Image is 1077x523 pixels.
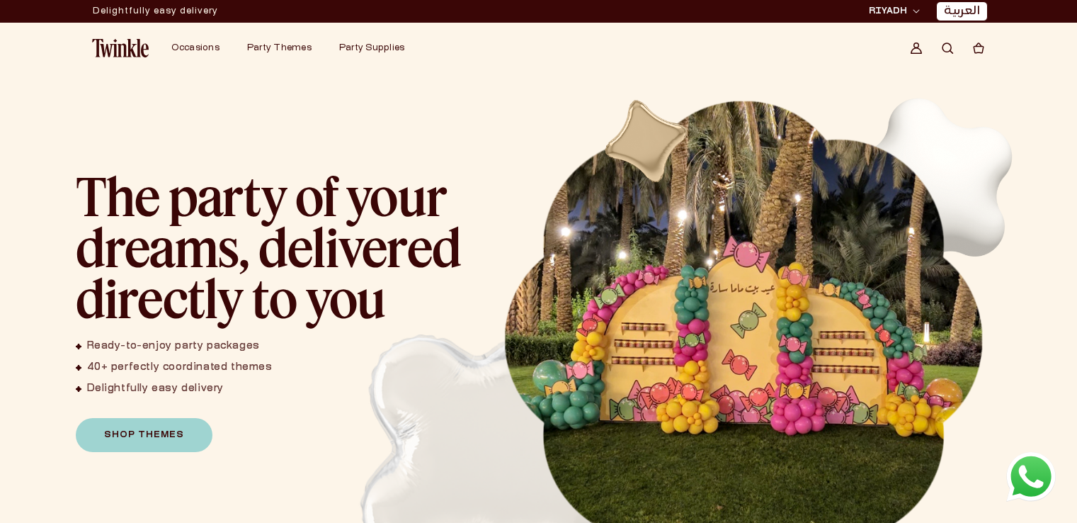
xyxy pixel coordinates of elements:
[339,44,405,52] span: Party Supplies
[247,43,312,54] a: Party Themes
[163,34,239,62] summary: Occasions
[171,44,220,52] span: Occasions
[869,5,907,18] span: RIYADH
[171,43,220,54] a: Occasions
[247,44,312,52] span: Party Themes
[339,43,405,54] a: Party Supplies
[93,1,218,22] div: Announcement
[76,170,472,323] h2: The party of your dreams, delivered directly to you
[865,4,924,18] button: RIYADH
[593,88,700,196] img: 3D golden Balloon
[239,34,331,62] summary: Party Themes
[932,33,963,64] summary: Search
[840,77,1033,269] img: Slider balloon
[93,1,218,22] p: Delightfully easy delivery
[76,383,273,395] li: Delightfully easy delivery
[92,39,149,57] img: Twinkle
[76,418,212,452] a: Shop Themes
[331,34,424,62] summary: Party Supplies
[76,340,273,353] li: Ready-to-enjoy party packages
[76,361,273,374] li: 40+ perfectly coordinated themes
[944,4,980,19] a: العربية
